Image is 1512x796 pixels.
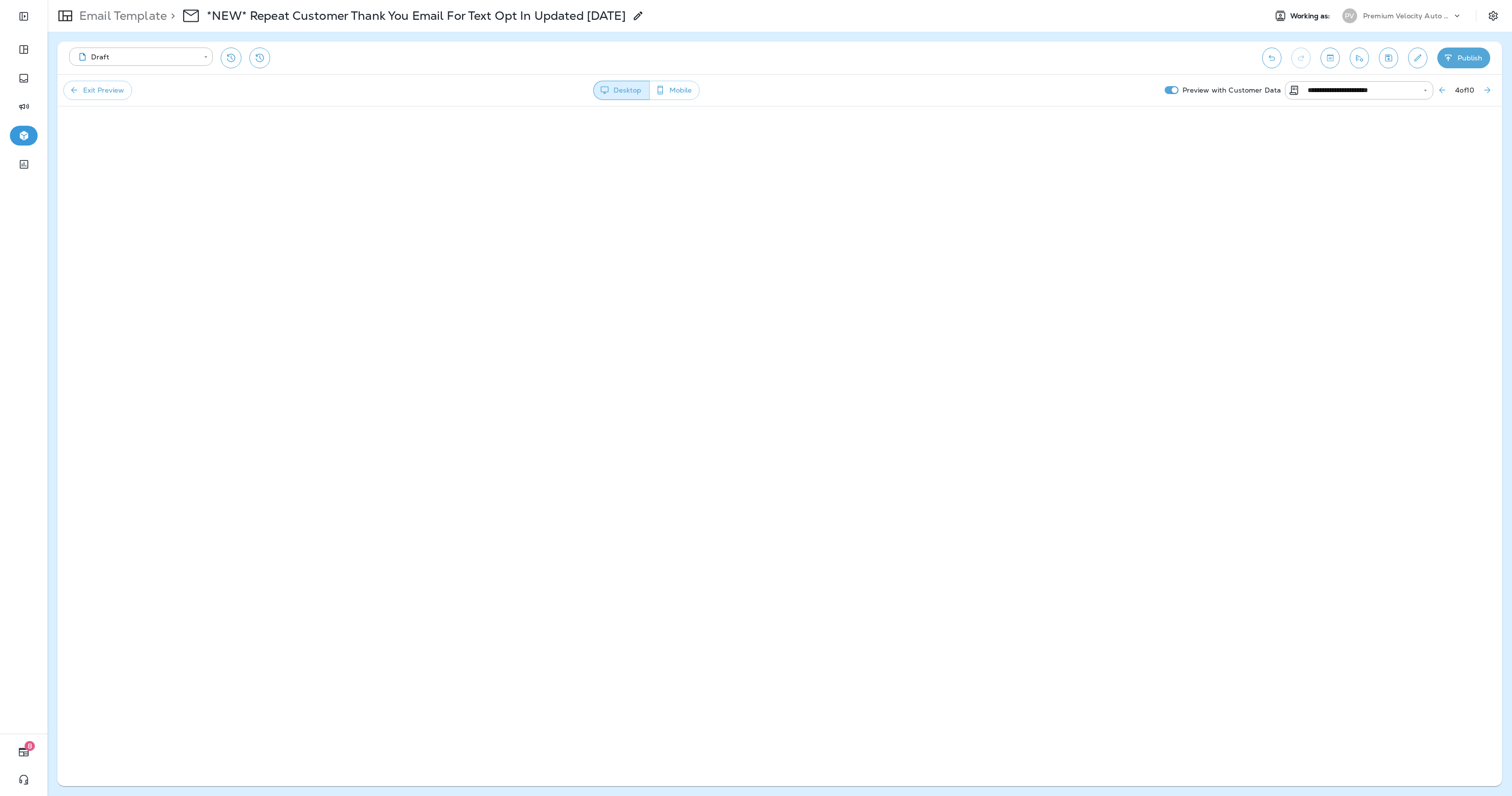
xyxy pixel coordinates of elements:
[1421,86,1430,95] button: Open
[75,8,167,23] p: Email Template
[1290,12,1332,20] span: Working as:
[76,52,197,62] div: Draft
[1350,48,1369,68] button: Send test email
[207,8,626,23] p: *NEW* Repeat Customer Thank You Email For Text Opt In Updated [DATE]
[207,8,626,23] div: *NEW* Repeat Customer Thank You Email For Text Opt In Updated 8.17.23
[1478,81,1496,99] button: Next Preview Customer
[1408,48,1427,68] button: Edit details
[10,6,38,26] button: Expand Sidebar
[10,742,38,762] button: 8
[25,741,35,751] span: 8
[63,81,132,100] button: Exit Preview
[1437,48,1490,68] button: Publish
[1363,12,1452,20] p: Premium Velocity Auto dba Jiffy Lube
[649,81,700,100] button: Mobile
[1379,48,1398,68] button: Save
[221,48,241,68] button: Restore from previous version
[1484,7,1502,25] button: Settings
[1262,48,1281,68] button: Undo
[593,81,650,100] button: Desktop
[1321,48,1340,68] button: Toggle preview
[249,48,270,68] button: View Changelog
[167,8,175,23] p: >
[1455,86,1474,95] span: 4 of 10
[1433,81,1451,99] button: Previous Preview Customer
[1342,8,1357,23] div: PV
[1179,82,1285,98] p: Preview with Customer Data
